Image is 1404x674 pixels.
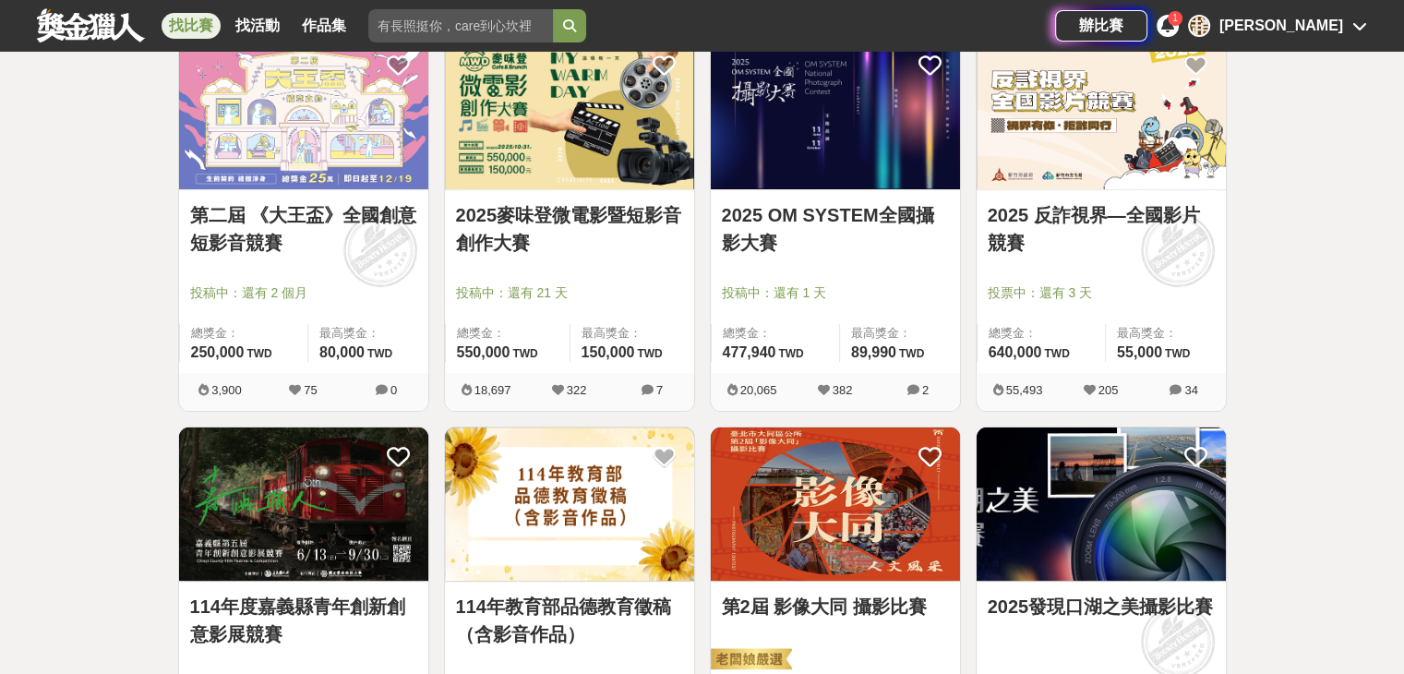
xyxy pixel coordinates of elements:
span: 477,940 [723,344,776,360]
input: 有長照挺你，care到心坎裡！青春出手，拍出照顧 影音徵件活動 [368,9,553,42]
a: Cover Image [445,427,694,583]
a: 2025 OM SYSTEM全國攝影大賽 [722,201,949,257]
span: TWD [1165,347,1190,360]
span: TWD [637,347,662,360]
span: 最高獎金： [319,324,417,343]
a: 2025 反詐視界—全國影片競賽 [988,201,1215,257]
img: Cover Image [445,35,694,189]
span: 3,900 [211,383,242,397]
a: 作品集 [294,13,354,39]
span: 80,000 [319,344,365,360]
a: 找比賽 [162,13,221,39]
span: 34 [1184,383,1197,397]
span: 382 [833,383,853,397]
img: Cover Image [977,35,1226,189]
span: 總獎金： [457,324,558,343]
a: 2025發現口湖之美攝影比賽 [988,593,1215,620]
span: 55,000 [1117,344,1162,360]
div: [PERSON_NAME] [1219,15,1343,37]
span: 最高獎金： [582,324,683,343]
img: 老闆娘嚴選 [707,647,792,673]
span: 89,990 [851,344,896,360]
span: 0 [390,383,397,397]
div: 趙 [1188,15,1210,37]
a: 114年教育部品德教育徵稿（含影音作品） [456,593,683,648]
a: 2025麥味登微電影暨短影音創作大賽 [456,201,683,257]
a: 找活動 [228,13,287,39]
span: 20,065 [740,383,777,397]
span: 總獎金： [989,324,1094,343]
span: 205 [1098,383,1119,397]
a: Cover Image [179,427,428,583]
span: 640,000 [989,344,1042,360]
span: TWD [246,347,271,360]
a: 第2屆 影像大同 攝影比賽 [722,593,949,620]
span: 總獎金： [723,324,828,343]
span: TWD [899,347,924,360]
span: 250,000 [191,344,245,360]
span: TWD [1044,347,1069,360]
img: Cover Image [977,427,1226,582]
span: 55,493 [1006,383,1043,397]
span: 1 [1172,13,1178,23]
a: 114年度嘉義縣青年創新創意影展競賽 [190,593,417,648]
img: Cover Image [445,427,694,582]
span: 投稿中：還有 21 天 [456,283,683,303]
a: Cover Image [977,427,1226,583]
img: Cover Image [179,427,428,582]
span: 322 [567,383,587,397]
a: Cover Image [179,35,428,190]
span: 最高獎金： [1117,324,1215,343]
span: 75 [304,383,317,397]
span: 550,000 [457,344,510,360]
a: Cover Image [711,427,960,583]
span: TWD [778,347,803,360]
a: 第二屆 《大王盃》全國創意短影音競賽 [190,201,417,257]
span: 投票中：還有 3 天 [988,283,1215,303]
span: 總獎金： [191,324,296,343]
span: 2 [922,383,929,397]
span: 最高獎金： [851,324,949,343]
span: 18,697 [474,383,511,397]
img: Cover Image [711,35,960,189]
span: 7 [656,383,663,397]
span: 150,000 [582,344,635,360]
a: Cover Image [445,35,694,190]
img: Cover Image [179,35,428,189]
a: Cover Image [977,35,1226,190]
a: Cover Image [711,35,960,190]
span: 投稿中：還有 2 個月 [190,283,417,303]
img: Cover Image [711,427,960,582]
span: 投稿中：還有 1 天 [722,283,949,303]
a: 辦比賽 [1055,10,1147,42]
span: TWD [512,347,537,360]
span: TWD [367,347,392,360]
